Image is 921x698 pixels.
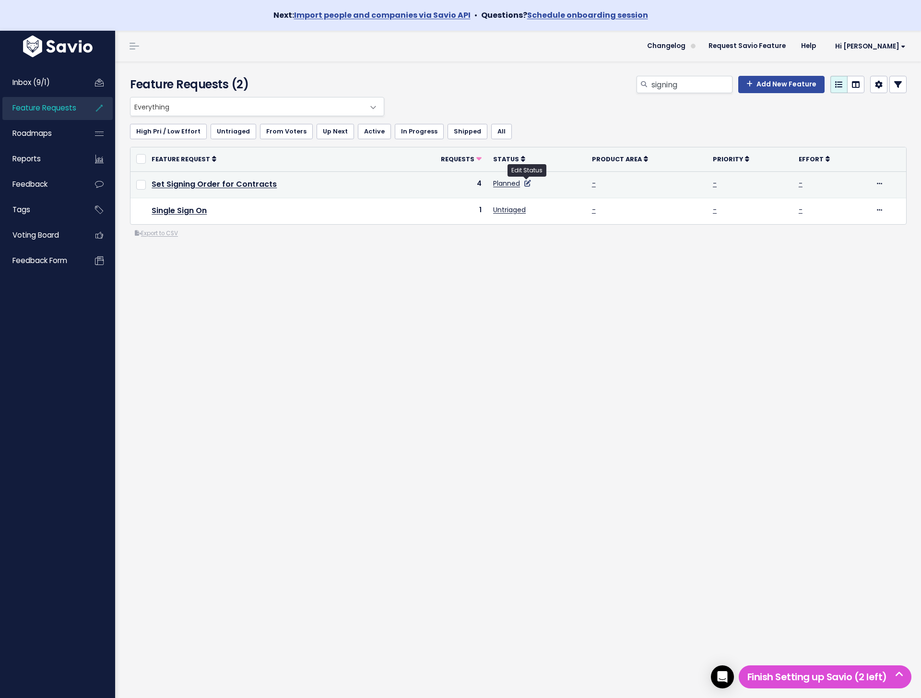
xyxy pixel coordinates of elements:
[317,124,354,139] a: Up Next
[493,155,519,163] span: Status
[12,255,67,265] span: Feedback form
[701,39,793,53] a: Request Savio Feature
[21,36,95,57] img: logo-white.9d6f32f41409.svg
[12,205,30,215] span: Tags
[508,164,546,177] div: Edit Status
[592,155,642,163] span: Product Area
[799,155,824,163] span: Effort
[12,179,47,189] span: Feedback
[592,154,648,164] a: Product Area
[713,205,717,215] a: -
[650,76,732,93] input: Search features...
[12,103,76,113] span: Feature Requests
[474,10,477,21] span: •
[711,665,734,688] div: Open Intercom Messenger
[493,154,525,164] a: Status
[2,224,80,246] a: Voting Board
[835,43,906,50] span: Hi [PERSON_NAME]
[2,148,80,170] a: Reports
[12,77,50,87] span: Inbox (9/1)
[824,39,913,54] a: Hi [PERSON_NAME]
[493,179,520,188] a: Planned
[395,124,444,139] a: In Progress
[2,97,80,119] a: Feature Requests
[135,229,178,237] a: Export to CSV
[130,124,207,139] a: High Pri / Low Effort
[130,76,379,93] h4: Feature Requests (2)
[2,250,80,272] a: Feedback form
[647,43,685,49] span: Changelog
[152,155,210,163] span: Feature Request
[799,154,830,164] a: Effort
[394,198,487,224] td: 1
[2,122,80,144] a: Roadmaps
[2,199,80,221] a: Tags
[211,124,256,139] a: Untriaged
[799,205,803,215] a: -
[713,155,743,163] span: Priority
[441,155,474,163] span: Requests
[738,76,825,93] a: Add New Feature
[527,10,648,21] a: Schedule onboarding session
[394,171,487,198] td: 4
[12,154,41,164] span: Reports
[743,670,907,684] h5: Finish Setting up Savio (2 left)
[130,97,384,116] span: Everything
[2,173,80,195] a: Feedback
[793,39,824,53] a: Help
[441,154,482,164] a: Requests
[294,10,471,21] a: Import people and companies via Savio API
[152,154,216,164] a: Feature Request
[592,179,596,188] a: -
[493,205,526,215] a: Untriaged
[448,124,487,139] a: Shipped
[358,124,391,139] a: Active
[799,179,803,188] a: -
[260,124,313,139] a: From Voters
[12,230,59,240] span: Voting Board
[130,124,907,139] ul: Filter feature requests
[273,10,471,21] strong: Next:
[12,128,52,138] span: Roadmaps
[2,72,80,94] a: Inbox (9/1)
[152,179,277,190] a: Set Signing Order for Contracts
[481,10,648,21] strong: Questions?
[491,124,512,139] a: All
[592,205,596,215] a: -
[713,179,717,188] a: -
[713,154,749,164] a: Priority
[130,97,365,116] span: Everything
[152,205,207,216] a: Single Sign On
